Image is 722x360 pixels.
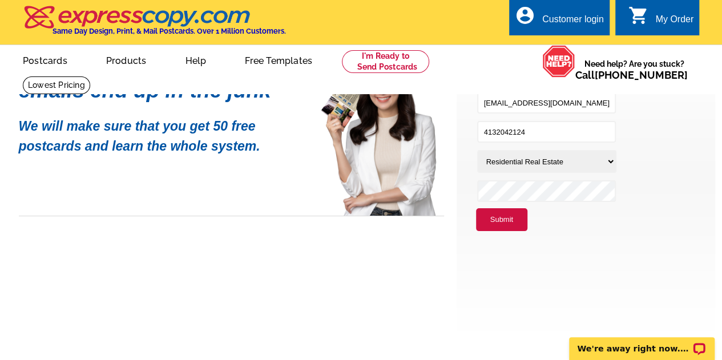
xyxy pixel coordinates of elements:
a: shopping_cart My Order [628,13,693,27]
div: My Order [655,14,693,30]
a: account_circle Customer login [515,13,604,27]
span: Need help? Are you stuck? [575,58,693,81]
img: help [542,45,575,78]
a: Help [167,46,224,73]
input: Email Address [477,92,616,114]
div: Customer login [542,14,604,30]
a: Postcards [5,46,86,73]
i: shopping_cart [628,5,648,26]
a: Products [88,46,165,73]
i: account_circle [515,5,535,26]
p: We will make sure that you get 50 free postcards and learn the whole system. [19,108,304,156]
button: Submit [476,208,527,231]
h1: emails end up in the junk [19,84,304,96]
a: [PHONE_NUMBER] [595,69,688,81]
a: Free Templates [227,46,330,73]
input: Phone Number [477,121,616,143]
a: Same Day Design, Print, & Mail Postcards. Over 1 Million Customers. [23,14,286,35]
span: Call [575,69,688,81]
h4: Same Day Design, Print, & Mail Postcards. Over 1 Million Customers. [53,27,286,35]
iframe: LiveChat chat widget [562,324,722,360]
